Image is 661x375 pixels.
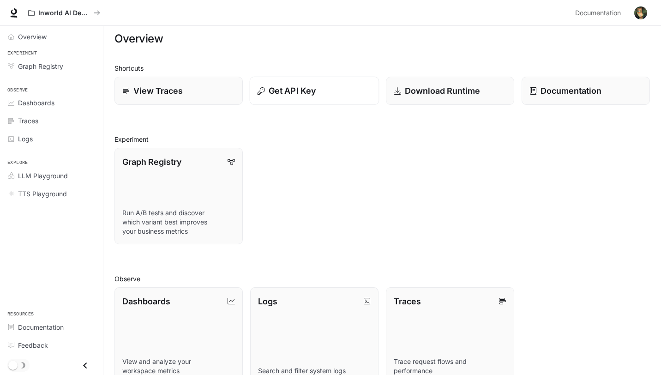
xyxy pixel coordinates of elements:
[8,360,18,370] span: Dark mode toggle
[18,98,54,108] span: Dashboards
[394,295,421,308] p: Traces
[114,30,163,48] h1: Overview
[18,340,48,350] span: Feedback
[4,319,99,335] a: Documentation
[250,77,379,105] button: Get API Key
[386,77,514,105] a: Download Runtime
[18,322,64,332] span: Documentation
[114,274,650,284] h2: Observe
[4,29,99,45] a: Overview
[114,134,650,144] h2: Experiment
[4,58,99,74] a: Graph Registry
[269,85,316,97] p: Get API Key
[575,7,621,19] span: Documentation
[38,9,90,17] p: Inworld AI Demos
[114,148,243,244] a: Graph RegistryRun A/B tests and discover which variant best improves your business metrics
[4,95,99,111] a: Dashboards
[18,134,33,144] span: Logs
[24,4,104,22] button: All workspaces
[133,85,183,97] p: View Traces
[18,116,38,126] span: Traces
[522,77,650,105] a: Documentation
[4,131,99,147] a: Logs
[122,208,235,236] p: Run A/B tests and discover which variant best improves your business metrics
[4,337,99,353] a: Feedback
[75,356,96,375] button: Close drawer
[571,4,628,22] a: Documentation
[631,4,650,22] button: User avatar
[18,171,68,181] span: LLM Playground
[18,61,63,71] span: Graph Registry
[122,156,181,168] p: Graph Registry
[634,6,647,19] img: User avatar
[18,32,47,42] span: Overview
[4,186,99,202] a: TTS Playground
[114,77,243,105] a: View Traces
[541,85,601,97] p: Documentation
[122,295,170,308] p: Dashboards
[258,295,277,308] p: Logs
[114,63,650,73] h2: Shortcuts
[4,168,99,184] a: LLM Playground
[18,189,67,199] span: TTS Playground
[405,85,480,97] p: Download Runtime
[4,113,99,129] a: Traces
